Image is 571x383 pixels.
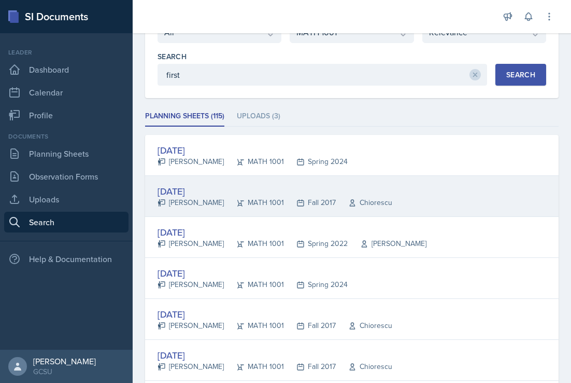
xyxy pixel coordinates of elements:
[4,212,129,232] a: Search
[224,361,284,372] div: MATH 1001
[4,82,129,103] a: Calendar
[33,366,96,377] div: GCSU
[4,166,129,187] a: Observation Forms
[284,197,336,208] div: Fall 2017
[33,356,96,366] div: [PERSON_NAME]
[4,105,129,126] a: Profile
[158,266,348,280] div: [DATE]
[224,279,284,290] div: MATH 1001
[495,64,546,86] button: Search
[224,238,284,249] div: MATH 1001
[237,106,280,127] li: Uploads (3)
[224,197,284,208] div: MATH 1001
[4,132,129,141] div: Documents
[158,197,224,208] div: [PERSON_NAME]
[158,143,348,157] div: [DATE]
[158,64,487,86] input: Enter search phrase
[284,361,336,372] div: Fall 2017
[158,361,224,372] div: [PERSON_NAME]
[4,249,129,269] div: Help & Documentation
[158,51,187,62] label: Search
[284,238,348,249] div: Spring 2022
[158,279,224,290] div: [PERSON_NAME]
[4,189,129,210] a: Uploads
[336,320,392,331] div: Chiorescu
[224,156,284,167] div: MATH 1001
[4,143,129,164] a: Planning Sheets
[336,197,392,208] div: Chiorescu
[284,320,336,331] div: Fall 2017
[158,238,224,249] div: [PERSON_NAME]
[348,238,426,249] div: [PERSON_NAME]
[158,320,224,331] div: [PERSON_NAME]
[158,184,392,198] div: [DATE]
[284,156,348,167] div: Spring 2024
[158,156,224,167] div: [PERSON_NAME]
[145,106,224,127] li: Planning Sheets (115)
[4,48,129,57] div: Leader
[506,71,535,79] div: Search
[4,59,129,80] a: Dashboard
[158,225,426,239] div: [DATE]
[336,361,392,372] div: Chiorescu
[158,348,392,362] div: [DATE]
[158,307,392,321] div: [DATE]
[284,279,348,290] div: Spring 2024
[224,320,284,331] div: MATH 1001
